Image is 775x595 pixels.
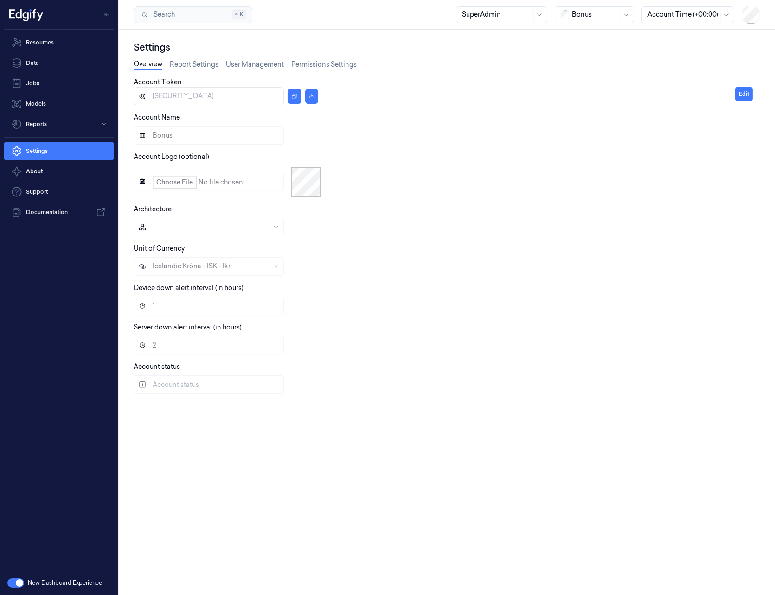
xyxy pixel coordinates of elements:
[4,162,114,181] button: About
[4,115,114,133] button: Reports
[134,41,760,54] div: Settings
[134,323,242,331] label: Server down alert interval (in hours)
[4,95,114,113] a: Models
[226,60,284,70] a: User Management
[134,284,243,292] label: Device down alert interval (in hours)
[170,60,218,70] a: Report Settings
[134,362,180,371] label: Account status
[134,126,284,145] input: Account Name
[134,336,284,354] input: Server down alert interval (in hours)
[291,60,357,70] a: Permissions Settings
[134,375,284,394] input: Account status
[134,172,284,190] input: Account Logo (optional)
[134,113,180,121] label: Account Name
[150,10,175,19] span: Search
[99,7,114,22] button: Toggle Navigation
[134,59,162,70] a: Overview
[4,54,114,72] a: Data
[4,74,114,93] a: Jobs
[134,6,252,23] button: Search⌘K
[4,33,114,52] a: Resources
[4,183,114,201] a: Support
[134,297,284,315] input: Device down alert interval (in hours)
[134,244,185,253] label: Unit of Currency
[4,142,114,160] a: Settings
[735,87,753,101] button: Edit
[134,152,209,161] label: Account Logo (optional)
[134,78,182,86] label: Account Token
[4,203,114,222] a: Documentation
[134,205,172,213] label: Architecture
